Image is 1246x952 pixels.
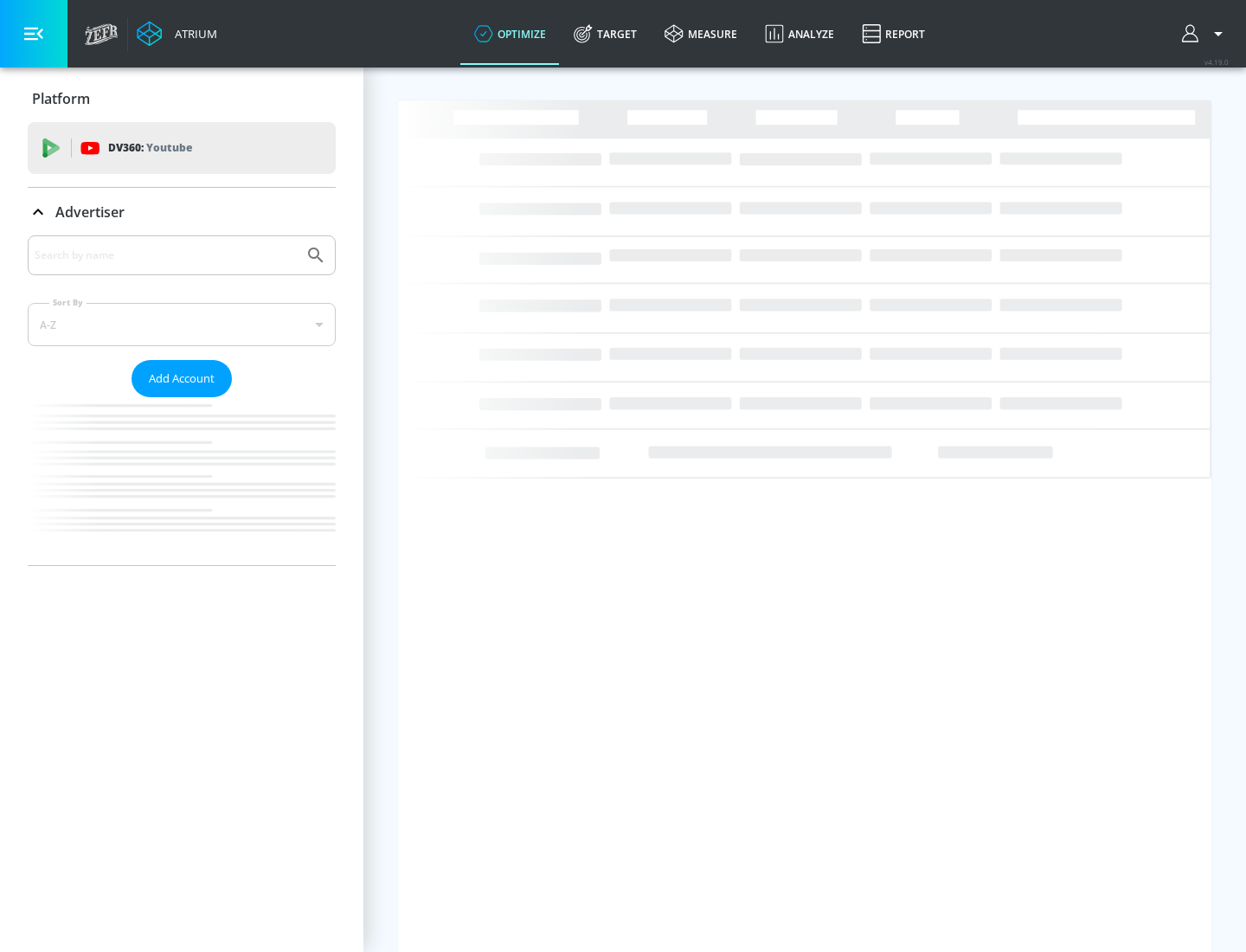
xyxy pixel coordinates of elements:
div: Platform [28,74,336,123]
input: Search by name [35,244,297,267]
nav: list of Advertiser [28,397,336,565]
div: Advertiser [28,188,336,236]
span: v 4.19.0 [1204,57,1229,67]
button: Add Account [132,360,232,397]
div: Advertiser [28,235,336,565]
a: Target [560,3,651,65]
div: Atrium [168,26,217,42]
label: Sort By [49,297,87,308]
a: Atrium [137,21,217,47]
a: Report [848,3,939,65]
p: Advertiser [55,203,125,222]
p: Youtube [146,138,192,157]
p: Platform [32,89,90,108]
a: measure [651,3,751,65]
a: optimize [460,3,560,65]
div: A-Z [28,303,336,346]
a: Analyze [751,3,848,65]
div: DV360: Youtube [28,122,336,174]
p: DV360: [108,138,192,158]
span: Add Account [149,369,215,389]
